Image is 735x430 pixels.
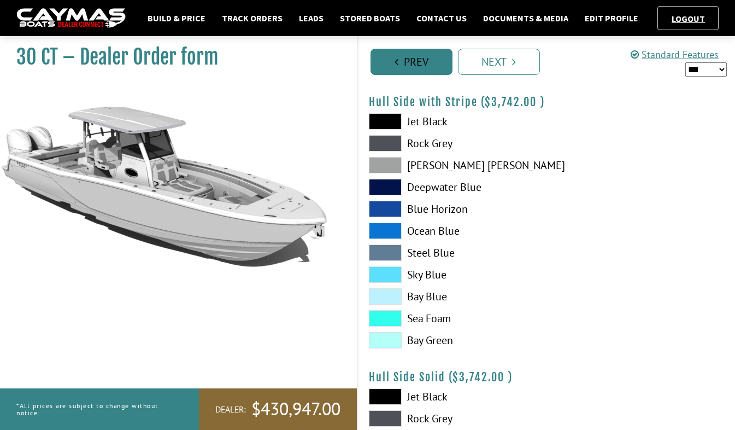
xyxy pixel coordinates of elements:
[199,388,357,430] a: Dealer:$430,947.00
[369,310,536,327] label: Sea Foam
[369,201,536,217] label: Blue Horizon
[631,48,719,61] a: Standard Features
[16,397,174,422] p: *All prices are subject to change without notice.
[369,410,536,427] label: Rock Grey
[485,95,537,109] span: $3,742.00
[458,49,540,75] a: Next
[369,288,536,305] label: Bay Blue
[411,11,472,25] a: Contact Us
[369,135,536,152] label: Rock Grey
[478,11,574,25] a: Documents & Media
[16,45,330,69] h1: 30 CT – Dealer Order form
[579,11,644,25] a: Edit Profile
[369,223,536,239] label: Ocean Blue
[369,179,536,195] label: Deepwater Blue
[369,95,725,109] h4: Hull Side with Stripe ( )
[666,13,710,24] a: Logout
[293,11,329,25] a: Leads
[369,370,725,384] h4: Hull Side Solid ( )
[334,11,405,25] a: Stored Boats
[369,245,536,261] label: Steel Blue
[452,370,504,384] span: $3,742.00
[371,49,452,75] a: Prev
[369,113,536,130] label: Jet Black
[369,157,536,173] label: [PERSON_NAME] [PERSON_NAME]
[216,11,288,25] a: Track Orders
[251,398,340,421] span: $430,947.00
[369,266,536,283] label: Sky Blue
[369,388,536,405] label: Jet Black
[16,8,126,28] img: caymas-dealer-connect-2ed40d3bc7270c1d8d7ffb4b79bf05adc795679939227970def78ec6f6c03838.gif
[142,11,211,25] a: Build & Price
[369,332,536,348] label: Bay Green
[215,404,246,415] span: Dealer:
